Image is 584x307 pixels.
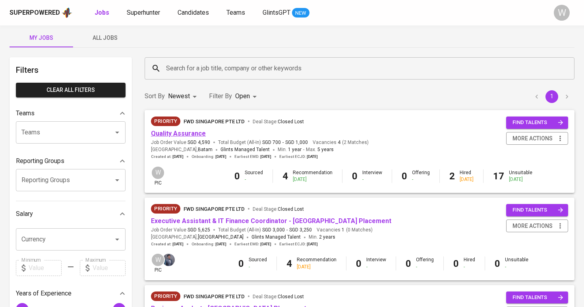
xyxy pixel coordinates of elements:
div: Interview [366,256,386,270]
span: - [282,139,284,146]
div: Unsuitable [509,169,532,183]
span: FWD Singapore Pte Ltd [184,119,245,124]
a: Superpoweredapp logo [10,7,72,19]
span: Onboarding : [191,241,226,247]
p: Sort By [145,91,165,101]
a: Quality Assurance [151,130,206,137]
b: 4 [286,258,292,269]
span: FWD Singapore Pte Ltd [184,293,245,299]
div: [DATE] [293,176,333,183]
span: Teams [226,9,245,16]
span: 2 years [319,234,335,240]
input: Value [93,260,126,276]
a: Executive Assistant & IT Finance Coordinator - [GEOGRAPHIC_DATA] Placement [151,217,391,225]
span: - [286,227,288,233]
span: SGD 4,590 [188,139,210,146]
button: Clear All filters [16,83,126,97]
span: Deal Stage : [253,119,304,124]
div: - [416,264,434,270]
button: more actions [506,132,568,145]
a: Jobs [95,8,111,18]
span: Closed Lost [278,206,304,212]
span: more actions [512,134,553,144]
span: Max. [306,147,334,152]
span: Vacancies ( 2 Matches ) [313,139,369,146]
span: Total Budget (All-In) [218,227,312,233]
div: Recommendation [293,169,333,183]
div: Sourced [245,169,263,183]
span: FWD Singapore Pte Ltd [184,206,245,212]
button: Open [112,234,123,245]
b: 0 [453,258,459,269]
button: page 1 [545,90,558,103]
div: Salary [16,206,126,222]
p: Newest [168,91,190,101]
span: [GEOGRAPHIC_DATA] [198,233,244,241]
div: - [412,176,430,183]
div: [DATE] [297,264,336,270]
span: Batam [198,146,213,154]
div: pic [151,253,165,274]
span: SGD 3,000 [262,227,285,233]
span: Closed Lost [278,119,304,124]
span: All Jobs [78,33,132,43]
span: [DATE] [307,241,318,247]
div: W [151,166,165,180]
div: Years of Experience [16,286,126,301]
span: find talents [512,293,563,302]
div: Interview [362,169,382,183]
div: [DATE] [460,176,474,183]
span: [DATE] [215,241,226,247]
p: Filter By [209,91,232,101]
span: Total Budget (All-In) [218,139,308,146]
img: jhon@glints.com [162,254,175,266]
span: [DATE] [307,154,318,159]
div: Newest [168,89,199,104]
input: Value [29,260,62,276]
span: NEW [292,9,309,17]
span: find talents [512,118,563,127]
div: Sourced [249,256,267,270]
b: 0 [495,258,500,269]
b: 0 [402,171,407,182]
span: 1 year [288,147,302,152]
p: Reporting Groups [16,156,64,166]
div: pic [151,166,165,187]
span: 1 [340,227,344,233]
span: [DATE] [260,241,271,247]
p: Years of Experience [16,289,72,298]
span: 4 [336,139,340,146]
a: Teams [226,8,247,18]
a: GlintsGPT NEW [263,8,309,18]
span: Created at : [151,241,184,247]
span: [DATE] [215,154,226,159]
span: more actions [512,221,553,231]
div: [DATE] [509,176,532,183]
span: Glints Managed Talent [251,234,301,240]
div: - [505,264,528,270]
b: 0 [238,258,244,269]
span: Job Order Value [151,139,210,146]
span: Clear All filters [22,85,119,95]
a: Candidates [178,8,211,18]
div: - [362,176,382,183]
b: 4 [282,171,288,182]
span: Superhunter [127,9,160,16]
span: SGD 5,625 [188,227,210,233]
span: Deal Stage : [253,206,304,212]
span: 5 years [317,147,334,152]
span: SGD 1,000 [285,139,308,146]
b: 0 [406,258,411,269]
span: [DATE] [172,241,184,247]
span: SGD 700 [262,139,281,146]
button: more actions [506,220,568,233]
div: Superpowered [10,8,60,17]
b: 2 [449,171,455,182]
span: Vacancies ( 0 Matches ) [317,227,373,233]
span: Earliest EMD : [234,241,271,247]
span: Job Order Value [151,227,210,233]
span: Earliest EMD : [234,154,271,159]
span: SGD 3,250 [289,227,312,233]
span: Deal Stage : [253,294,304,299]
span: [GEOGRAPHIC_DATA] , [151,233,244,241]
